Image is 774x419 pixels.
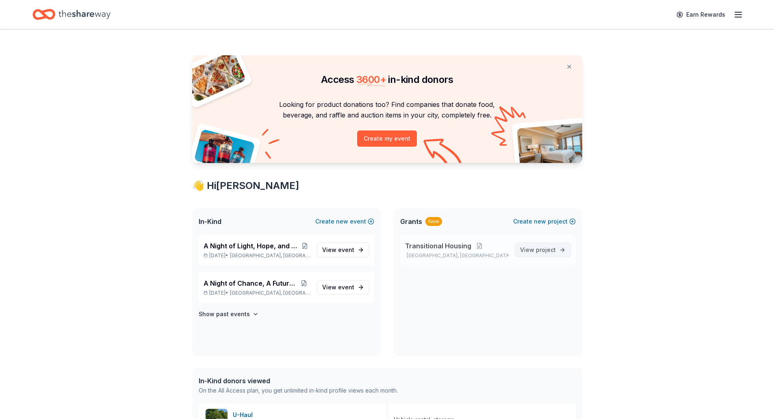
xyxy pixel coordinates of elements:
span: Transitional Housing [405,241,471,251]
span: Grants [400,217,422,226]
span: new [336,217,348,226]
p: [DATE] • [204,252,310,259]
span: [GEOGRAPHIC_DATA], [GEOGRAPHIC_DATA] [230,290,310,296]
span: Access in-kind donors [321,74,453,85]
span: In-Kind [199,217,221,226]
div: New [425,217,442,226]
p: [DATE] • [204,290,310,296]
div: 👋 Hi [PERSON_NAME] [192,179,582,192]
button: Createnewproject [513,217,576,226]
button: Createnewevent [315,217,374,226]
div: On the All Access plan, you get unlimited in-kind profile views each month. [199,386,398,395]
h4: Show past events [199,309,250,319]
span: [GEOGRAPHIC_DATA], [GEOGRAPHIC_DATA] [230,252,310,259]
a: Earn Rewards [672,7,730,22]
button: Show past events [199,309,259,319]
p: Looking for product donations too? Find companies that donate food, beverage, and raffle and auct... [202,99,572,121]
img: Curvy arrow [423,139,464,169]
span: View [322,282,354,292]
p: [GEOGRAPHIC_DATA], [GEOGRAPHIC_DATA] [405,252,508,259]
a: View event [317,243,369,257]
span: View [520,245,556,255]
span: View [322,245,354,255]
button: Create my event [357,130,417,147]
span: 3600 + [356,74,386,85]
span: A Night of Chance, A Future of Change [204,278,298,288]
a: View event [317,280,369,295]
a: View project [515,243,571,257]
div: In-Kind donors viewed [199,376,398,386]
span: event [338,284,354,291]
img: Pizza [183,50,246,102]
a: Home [33,5,111,24]
span: new [534,217,546,226]
span: project [536,246,556,253]
span: event [338,246,354,253]
span: A Night of Light, Hope, and Legacy Gala 2026 [204,241,300,251]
